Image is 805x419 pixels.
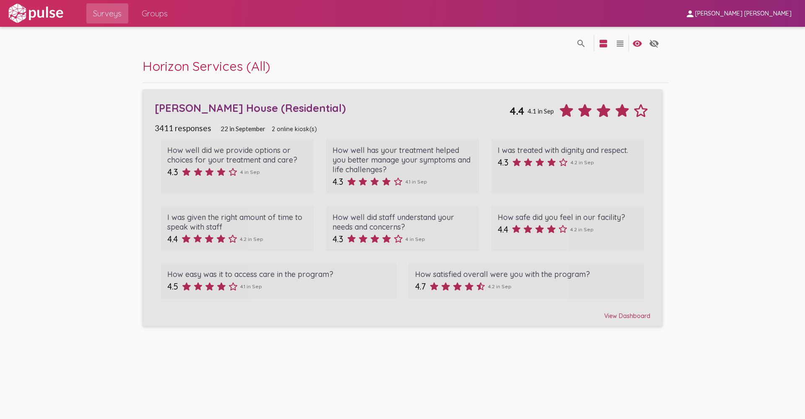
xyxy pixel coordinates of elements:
[498,224,508,235] span: 4.4
[332,145,473,174] div: How well has your treatment helped you better manage your symptoms and life challenges?
[332,212,473,232] div: How well did staff understand your needs and concerns?
[685,9,695,19] mat-icon: person
[498,212,638,222] div: How safe did you feel in our facility?
[576,39,586,49] mat-icon: language
[167,145,308,165] div: How well did we provide options or choices for your treatment and care?
[695,10,792,18] span: [PERSON_NAME] [PERSON_NAME]
[615,39,625,49] mat-icon: language
[167,167,178,177] span: 4.3
[142,6,168,21] span: Groups
[240,236,263,242] span: 4.2 in Sep
[7,3,65,24] img: white-logo.svg
[415,269,638,279] div: How satisfied overall were you with the program?
[86,3,128,23] a: Surveys
[167,281,178,292] span: 4.5
[221,125,265,132] span: 22 in September
[143,58,270,74] span: Horizon Services (All)
[332,176,343,187] span: 4.3
[155,101,509,114] div: [PERSON_NAME] House (Residential)
[143,89,663,326] a: [PERSON_NAME] House (Residential)4.44.1 in Sep3411 responses22 in September2 online kiosk(s)How w...
[488,283,512,290] span: 4.2 in Sep
[527,107,554,115] span: 4.1 in Sep
[155,305,650,320] div: View Dashboard
[570,226,594,233] span: 4.2 in Sep
[167,234,178,244] span: 4.4
[167,269,390,279] div: How easy was it to access care in the program?
[272,125,317,133] span: 2 online kiosk(s)
[571,159,594,166] span: 4.2 in Sep
[405,178,427,185] span: 4.1 in Sep
[595,35,612,52] button: language
[240,283,262,290] span: 4.1 in Sep
[649,39,659,49] mat-icon: language
[632,39,642,49] mat-icon: language
[573,35,589,52] button: language
[135,3,174,23] a: Groups
[498,145,638,155] div: I was treated with dignity and respect.
[240,169,260,175] span: 4 in Sep
[332,234,343,244] span: 4.3
[646,35,662,52] button: language
[167,212,308,232] div: I was given the right amount of time to speak with staff
[629,35,646,52] button: language
[498,157,509,168] span: 4.3
[598,39,608,49] mat-icon: language
[415,281,426,292] span: 4.7
[678,5,798,21] button: [PERSON_NAME] [PERSON_NAME]
[155,123,211,133] span: 3411 responses
[93,6,122,21] span: Surveys
[509,104,525,117] span: 4.4
[405,236,425,242] span: 4 in Sep
[612,35,628,52] button: language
